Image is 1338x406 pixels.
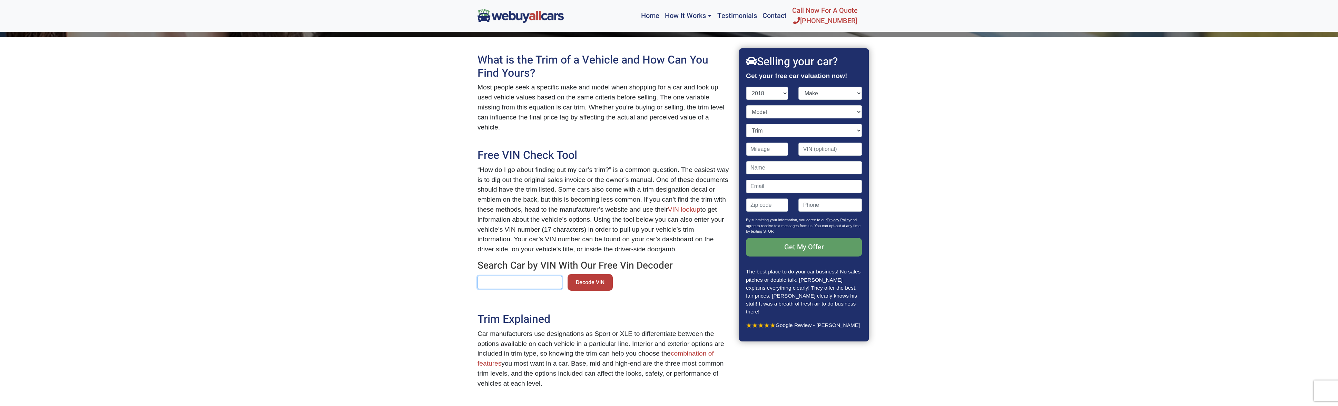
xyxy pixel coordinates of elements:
[668,206,700,213] a: VIN lookup
[478,84,725,130] span: Most people seek a specific make and model when shopping for a car and look up used vehicle value...
[746,55,862,68] h2: Selling your car?
[478,54,729,80] h2: What is the Trim of a Vehicle and How Can You Find Yours?
[478,166,729,213] span: “How do I go about finding out my car’s trim?” is a common question. The easiest way is to dig ou...
[746,180,862,193] input: Email
[478,206,724,253] span: to get information about the vehicle’s options. Using the tool below you can also enter your vehi...
[799,199,862,212] input: Phone
[799,143,862,156] input: VIN (optional)
[827,218,850,222] a: Privacy Policy
[746,268,862,315] p: The best place to do your car business! No sales pitches or double talk. [PERSON_NAME] explains e...
[568,274,613,291] button: Decode VIN
[478,260,729,272] h3: Search Car by VIN With Our Free Vin Decoder
[662,3,715,29] a: How It Works
[760,3,789,29] a: Contact
[478,360,724,387] span: you most want in a car. Base, mid and high-end are the three most common trim levels, and the opt...
[746,161,862,174] input: Name
[746,238,862,257] input: Get My Offer
[789,3,860,29] a: Call Now For A Quote[PHONE_NUMBER]
[478,147,577,163] span: Free VIN Check Tool
[746,199,788,212] input: Zip code
[746,143,788,156] input: Mileage
[478,350,714,367] a: combination of features
[746,87,862,268] form: Contact form
[478,311,550,327] span: Trim Explained
[638,3,662,29] a: Home
[746,321,862,329] p: Google Review - [PERSON_NAME]
[746,72,847,79] strong: Get your free car valuation now!
[478,9,564,22] img: We Buy All Cars in NJ logo
[478,330,724,357] span: Car manufacturers use designations as Sport or XLE to differentiate between the options available...
[715,3,760,29] a: Testimonials
[746,217,862,238] p: By submitting your information, you agree to our and agree to receive text messages from us. You ...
